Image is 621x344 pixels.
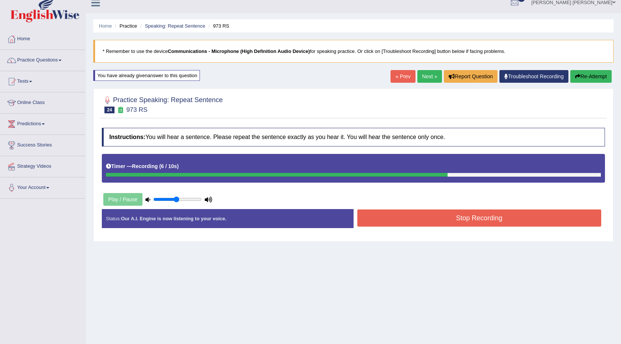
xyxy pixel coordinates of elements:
[0,29,85,47] a: Home
[417,70,442,83] a: Next »
[391,70,415,83] a: « Prev
[0,114,85,132] a: Predictions
[99,23,112,29] a: Home
[145,23,205,29] a: Speaking: Repeat Sentence
[0,156,85,175] a: Strategy Videos
[102,209,354,228] div: Status:
[102,128,605,146] h4: You will hear a sentence. Please repeat the sentence exactly as you hear it. You will hear the se...
[104,107,115,113] span: 24
[499,70,568,83] a: Troubleshoot Recording
[93,70,200,81] div: You have already given answer to this question
[168,48,310,54] b: Communications - Microphone (High Definition Audio Device)
[106,164,179,169] h5: Timer —
[109,134,145,140] b: Instructions:
[121,216,226,221] strong: Our A.I. Engine is now listening to your voice.
[102,95,223,113] h2: Practice Speaking: Repeat Sentence
[444,70,498,83] button: Report Question
[0,92,85,111] a: Online Class
[177,163,179,169] b: )
[0,50,85,69] a: Practice Questions
[132,163,158,169] b: Recording
[0,135,85,154] a: Success Stories
[570,70,612,83] button: Re-Attempt
[159,163,161,169] b: (
[113,22,137,29] li: Practice
[0,177,85,196] a: Your Account
[207,22,229,29] li: 973 RS
[116,107,124,114] small: Exam occurring question
[126,106,148,113] small: 973 RS
[93,40,614,63] blockquote: * Remember to use the device for speaking practice. Or click on [Troubleshoot Recording] button b...
[0,71,85,90] a: Tests
[161,163,177,169] b: 6 / 10s
[357,209,602,227] button: Stop Recording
